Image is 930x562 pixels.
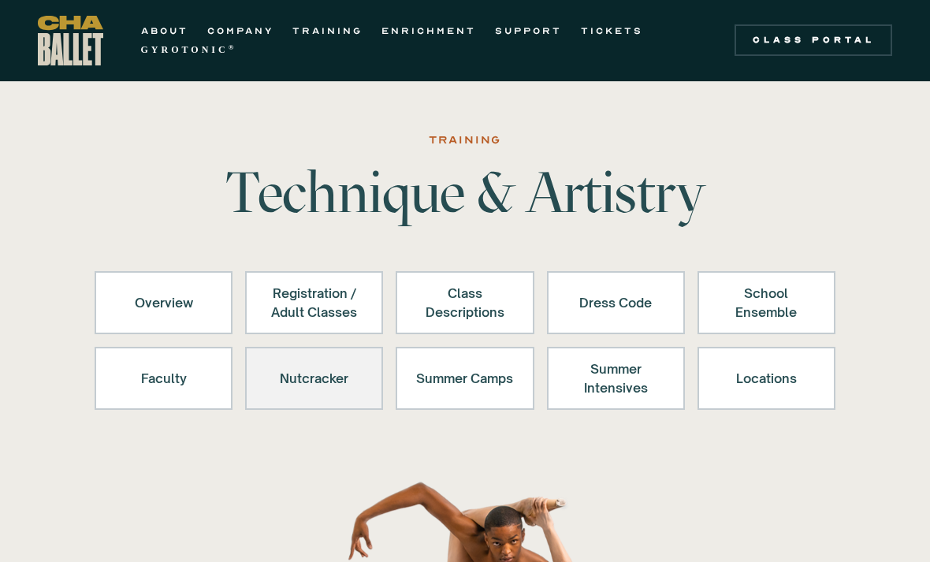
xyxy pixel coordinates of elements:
[429,131,501,150] div: Training
[718,284,815,322] div: School Ensemble
[697,347,835,410] a: Locations
[141,40,237,59] a: GYROTONIC®
[266,284,363,322] div: Registration / Adult Classes
[396,271,534,334] a: Class Descriptions
[95,347,232,410] a: Faculty
[735,24,892,56] a: Class Portal
[115,284,212,322] div: Overview
[547,271,685,334] a: Dress Code
[266,359,363,397] div: Nutcracker
[207,21,273,40] a: COMPANY
[744,34,883,47] div: Class Portal
[416,284,513,322] div: Class Descriptions
[416,359,513,397] div: Summer Camps
[141,21,188,40] a: ABOUT
[141,44,229,55] strong: GYROTONIC
[567,359,664,397] div: Summer Intensives
[697,271,835,334] a: School Ensemble
[581,21,643,40] a: TICKETS
[495,21,562,40] a: SUPPORT
[245,271,383,334] a: Registration /Adult Classes
[292,21,363,40] a: TRAINING
[718,359,815,397] div: Locations
[567,284,664,322] div: Dress Code
[115,359,212,397] div: Faculty
[38,16,103,65] a: home
[219,164,711,221] h1: Technique & Artistry
[229,43,237,51] sup: ®
[547,347,685,410] a: Summer Intensives
[381,21,476,40] a: ENRICHMENT
[245,347,383,410] a: Nutcracker
[95,271,232,334] a: Overview
[396,347,534,410] a: Summer Camps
